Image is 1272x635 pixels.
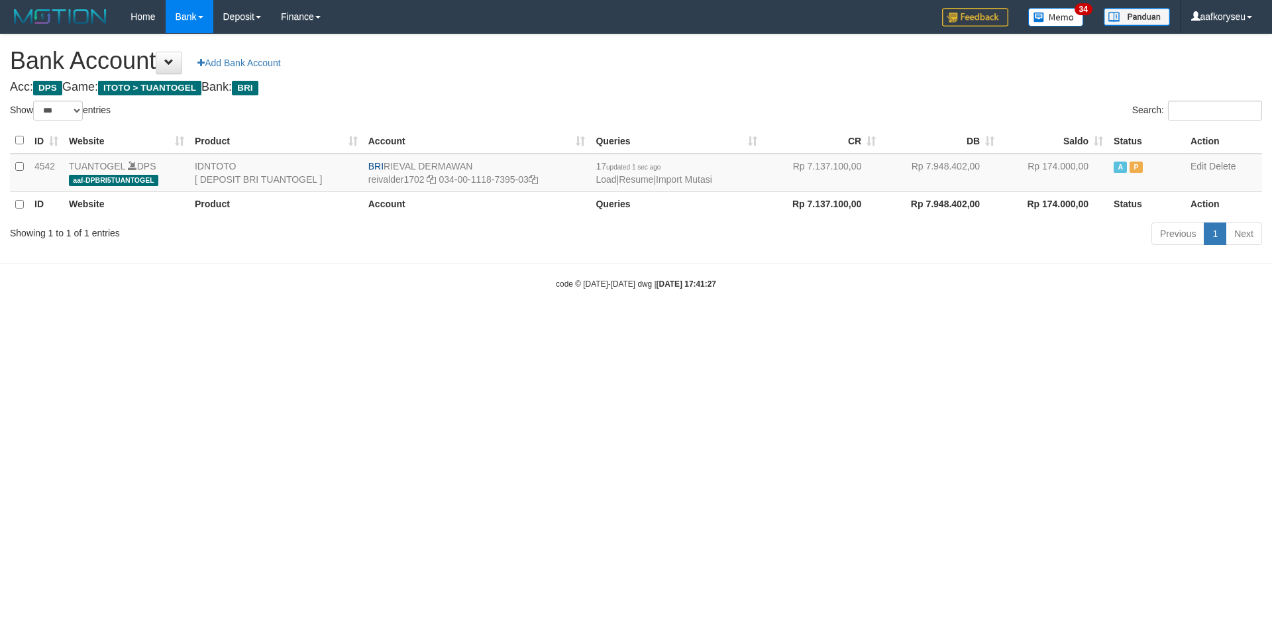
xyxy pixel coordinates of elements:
[363,154,591,192] td: RIEVAL DERMAWAN 034-00-1118-7395-03
[619,174,653,185] a: Resume
[657,279,716,289] strong: [DATE] 17:41:27
[1191,161,1206,171] a: Edit
[881,128,1000,154] th: DB: activate to sort column ascending
[10,221,520,240] div: Showing 1 to 1 of 1 entries
[1028,8,1084,26] img: Button%20Memo.svg
[29,191,64,217] th: ID
[1104,8,1170,26] img: panduan.png
[1209,161,1236,171] a: Delete
[232,81,258,95] span: BRI
[98,81,201,95] span: ITOTO > TUANTOGEL
[763,154,881,192] td: Rp 7.137.100,00
[942,8,1008,26] img: Feedback.jpg
[1151,222,1204,245] a: Previous
[596,174,616,185] a: Load
[363,128,591,154] th: Account: activate to sort column ascending
[1130,162,1143,173] span: Paused
[1075,3,1092,15] span: 34
[33,81,62,95] span: DPS
[1108,128,1185,154] th: Status
[10,81,1262,94] h4: Acc: Game: Bank:
[1114,162,1127,173] span: Active
[64,191,189,217] th: Website
[590,128,763,154] th: Queries: activate to sort column ascending
[64,154,189,192] td: DPS
[29,128,64,154] th: ID: activate to sort column ascending
[1132,101,1262,121] label: Search:
[556,279,716,289] small: code © [DATE]-[DATE] dwg |
[189,154,363,192] td: IDNTOTO [ DEPOSIT BRI TUANTOGEL ]
[606,164,661,171] span: updated 1 sec ago
[1108,191,1185,217] th: Status
[10,7,111,26] img: MOTION_logo.png
[368,174,425,185] a: reivalder1702
[1226,222,1262,245] a: Next
[881,154,1000,192] td: Rp 7.948.402,00
[363,191,591,217] th: Account
[29,154,64,192] td: 4542
[69,175,158,186] span: aaf-DPBRI5TUANTOGEL
[1185,191,1262,217] th: Action
[763,128,881,154] th: CR: activate to sort column ascending
[529,174,538,185] a: Copy 034001118739503 to clipboard
[64,128,189,154] th: Website: activate to sort column ascending
[33,101,83,121] select: Showentries
[189,128,363,154] th: Product: activate to sort column ascending
[590,191,763,217] th: Queries
[427,174,436,185] a: Copy reivalder1702 to clipboard
[69,161,125,171] a: TUANTOGEL
[596,161,661,171] span: 17
[1000,154,1108,192] td: Rp 174.000,00
[368,161,384,171] span: BRI
[763,191,881,217] th: Rp 7.137.100,00
[1168,101,1262,121] input: Search:
[1000,128,1108,154] th: Saldo: activate to sort column ascending
[189,52,289,74] a: Add Bank Account
[1185,128,1262,154] th: Action
[656,174,712,185] a: Import Mutasi
[1000,191,1108,217] th: Rp 174.000,00
[189,191,363,217] th: Product
[10,48,1262,74] h1: Bank Account
[596,161,712,185] span: | |
[881,191,1000,217] th: Rp 7.948.402,00
[1204,222,1226,245] a: 1
[10,101,111,121] label: Show entries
